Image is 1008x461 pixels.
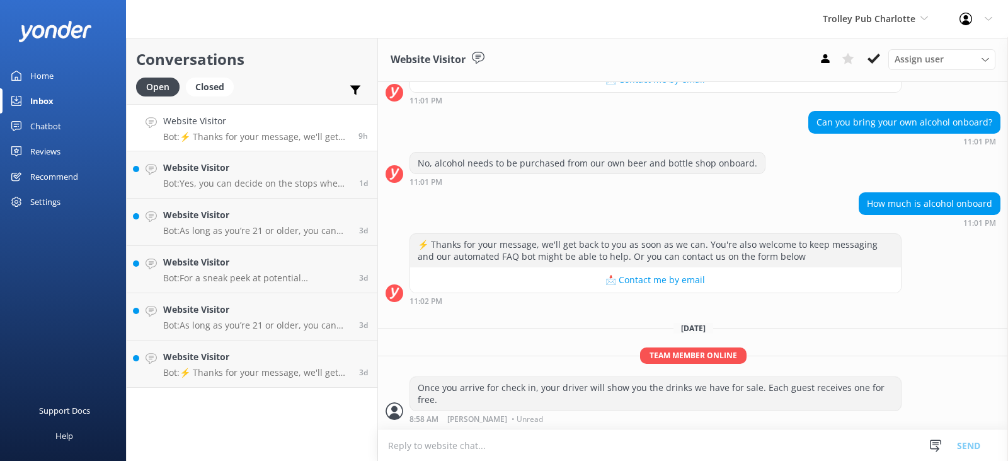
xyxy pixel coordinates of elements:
div: ⚡ Thanks for your message, we'll get back to you as soon as we can. You're also welcome to keep m... [410,234,901,267]
strong: 11:01 PM [963,138,996,146]
span: Team member online [640,347,747,363]
strong: 11:02 PM [409,298,442,305]
div: Closed [186,78,234,96]
span: 06:49pm 09-Aug-2025 (UTC -05:00) America/Cancun [359,272,368,283]
div: 10:01pm 12-Aug-2025 (UTC -05:00) America/Cancun [808,137,1000,146]
div: Once you arrive for check in, your driver will show you the drinks we have for sale. Each guest r... [410,377,901,411]
div: Settings [30,189,60,214]
a: Website VisitorBot:⚡ Thanks for your message, we'll get back to you as soon as we can. You're als... [127,104,377,151]
img: yonder-white-logo.png [19,21,91,42]
h4: Website Visitor [163,161,350,175]
p: Bot: For a sneak peek at potential destinations, you can explore our route options and stops on o... [163,272,350,284]
div: 10:01pm 12-Aug-2025 (UTC -05:00) America/Cancun [859,218,1000,227]
div: Inbox [30,88,54,114]
h4: Website Visitor [163,255,350,269]
div: 07:58am 13-Aug-2025 (UTC -05:00) America/Cancun [409,414,902,423]
span: 06:52pm 09-Aug-2025 (UTC -05:00) America/Cancun [359,225,368,236]
span: • Unread [512,416,543,423]
span: 11:04am 09-Aug-2025 (UTC -05:00) America/Cancun [359,367,368,378]
a: Closed [186,79,240,93]
p: Bot: ⚡ Thanks for your message, we'll get back to you as soon as we can. You're also welcome to k... [163,131,349,143]
div: 10:01pm 12-Aug-2025 (UTC -05:00) America/Cancun [409,177,765,186]
div: Assign User [888,49,995,69]
span: Trolley Pub Charlotte [823,13,915,25]
span: 03:58pm 09-Aug-2025 (UTC -05:00) America/Cancun [359,320,368,330]
div: 10:02pm 12-Aug-2025 (UTC -05:00) America/Cancun [409,296,902,305]
strong: 8:58 AM [409,416,438,423]
strong: 11:01 PM [409,178,442,186]
h4: Website Visitor [163,303,350,317]
a: Website VisitorBot:Yes, you can decide on the stops when you arrive, guided by your preferences a... [127,151,377,199]
a: Website VisitorBot:For a sneak peek at potential destinations, you can explore our route options ... [127,246,377,293]
strong: 11:01 PM [963,219,996,227]
div: Help [55,423,73,448]
span: [PERSON_NAME] [447,416,507,423]
strong: 11:01 PM [409,97,442,105]
h2: Conversations [136,47,368,71]
p: Bot: As long as you’re 21 or older, you can drink onboard. Please remember to drink responsibly, ... [163,225,350,236]
a: Website VisitorBot:As long as you’re 21 or older, you can drink onboard. Please remember to drink... [127,293,377,341]
div: Reviews [30,139,60,164]
button: 📩 Contact me by email [410,267,901,293]
p: Bot: ⚡ Thanks for your message, we'll get back to you as soon as we can. You're also welcome to k... [163,367,350,378]
h4: Website Visitor [163,208,350,222]
div: Support Docs [39,398,90,423]
div: Open [136,78,180,96]
h4: Website Visitor [163,114,349,128]
span: [DATE] [673,323,713,334]
p: Bot: Yes, you can decide on the stops when you arrive, guided by your preferences and our hosts’ ... [163,178,350,189]
a: Website VisitorBot:As long as you’re 21 or older, you can drink onboard. Please remember to drink... [127,199,377,246]
h4: Website Visitor [163,350,350,364]
div: No, alcohol needs to be purchased from our own beer and bottle shop onboard. [410,153,765,174]
span: 11:31am 11-Aug-2025 (UTC -05:00) America/Cancun [359,178,368,189]
span: 10:01pm 12-Aug-2025 (UTC -05:00) America/Cancun [358,131,368,141]
a: Website VisitorBot:⚡ Thanks for your message, we'll get back to you as soon as we can. You're als... [127,341,377,388]
a: Open [136,79,186,93]
div: Chatbot [30,114,61,139]
div: Recommend [30,164,78,189]
p: Bot: As long as you’re 21 or older, you can drink onboard. Please remember to drink responsibly, ... [163,320,350,331]
h3: Website Visitor [391,52,466,68]
div: Can you bring your own alcohol onboard? [809,112,1000,133]
div: 10:01pm 12-Aug-2025 (UTC -05:00) America/Cancun [409,96,902,105]
span: Assign user [895,52,944,66]
div: How much is alcohol onboard [859,193,1000,214]
div: Home [30,63,54,88]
